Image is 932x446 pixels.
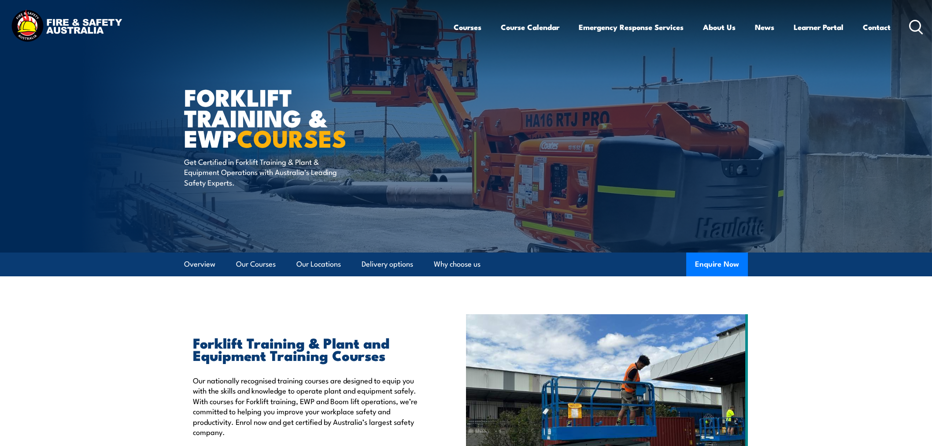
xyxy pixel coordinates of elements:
[193,375,425,437] p: Our nationally recognised training courses are designed to equip you with the skills and knowledg...
[236,253,276,276] a: Our Courses
[184,156,345,187] p: Get Certified in Forklift Training & Plant & Equipment Operations with Australia’s Leading Safety...
[686,253,748,276] button: Enquire Now
[703,15,736,39] a: About Us
[184,86,402,148] h1: Forklift Training & EWP
[755,15,774,39] a: News
[579,15,684,39] a: Emergency Response Services
[362,253,413,276] a: Delivery options
[184,253,215,276] a: Overview
[193,336,425,361] h2: Forklift Training & Plant and Equipment Training Courses
[794,15,843,39] a: Learner Portal
[501,15,559,39] a: Course Calendar
[434,253,481,276] a: Why choose us
[237,119,347,156] strong: COURSES
[863,15,891,39] a: Contact
[454,15,481,39] a: Courses
[296,253,341,276] a: Our Locations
